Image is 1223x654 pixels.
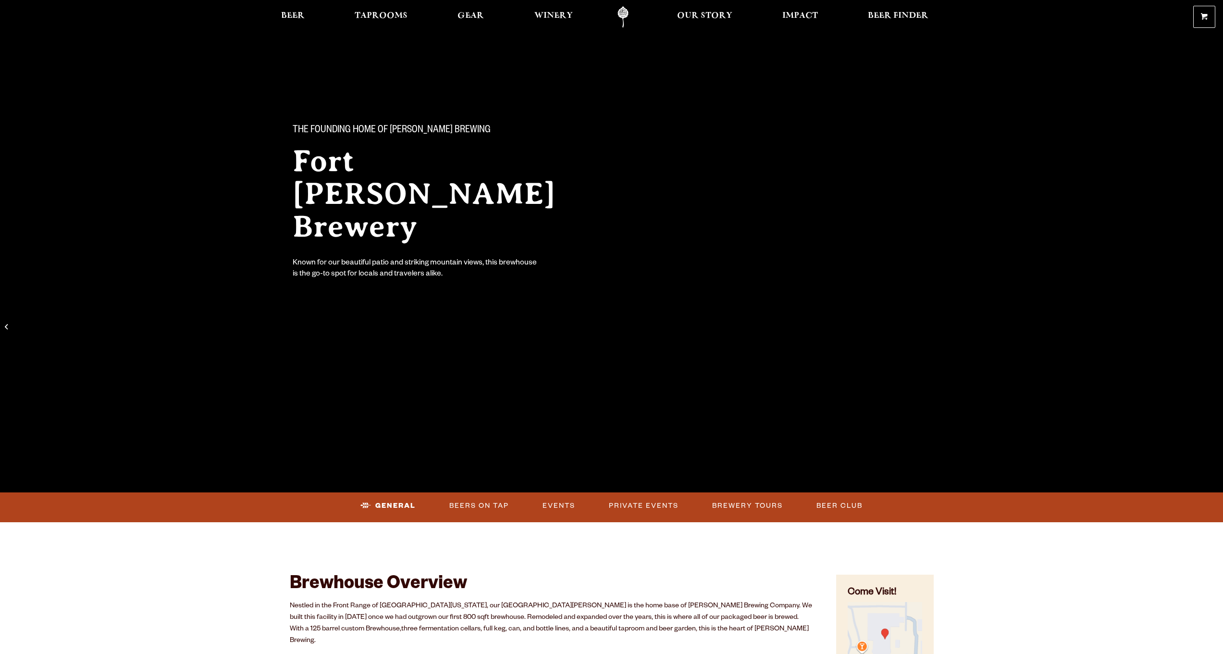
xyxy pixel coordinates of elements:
a: Brewery Tours [708,495,787,517]
h2: Brewhouse Overview [290,575,813,596]
a: General [357,495,420,517]
a: Private Events [605,495,682,517]
a: Impact [776,6,824,28]
a: Winery [528,6,579,28]
span: Beer Finder [868,12,928,20]
a: Events [539,495,579,517]
h2: Fort [PERSON_NAME] Brewery [293,145,593,243]
a: Our Story [671,6,739,28]
a: Gear [451,6,490,28]
span: Beer [281,12,305,20]
h4: Come Visit! [848,586,922,600]
span: Impact [782,12,818,20]
span: The Founding Home of [PERSON_NAME] Brewing [293,125,491,137]
span: three fermentation cellars, full keg, can, and bottle lines, and a beautiful taproom and beer gar... [290,626,809,645]
a: Beer Club [813,495,866,517]
span: Gear [457,12,484,20]
a: Odell Home [605,6,641,28]
div: Known for our beautiful patio and striking mountain views, this brewhouse is the go-to spot for l... [293,258,539,280]
a: Beer Finder [862,6,935,28]
span: Taprooms [355,12,408,20]
a: Beers on Tap [445,495,513,517]
span: Winery [534,12,573,20]
a: Beer [275,6,311,28]
a: Taprooms [348,6,414,28]
p: Nestled in the Front Range of [GEOGRAPHIC_DATA][US_STATE], our [GEOGRAPHIC_DATA][PERSON_NAME] is ... [290,601,813,647]
span: Our Story [677,12,732,20]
